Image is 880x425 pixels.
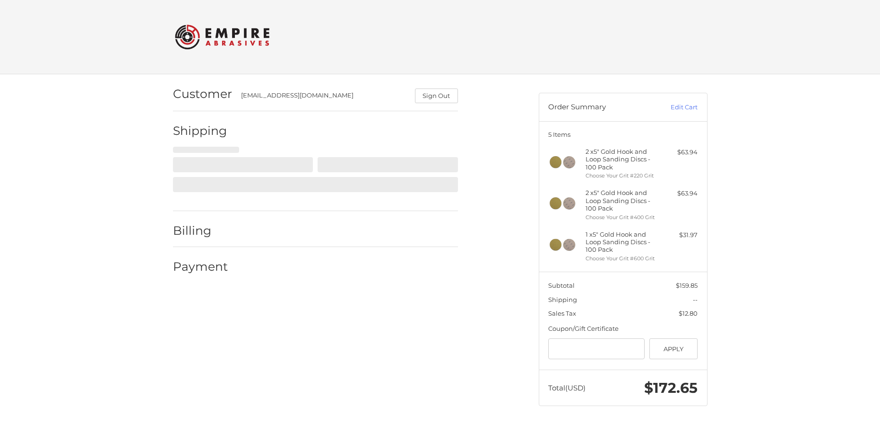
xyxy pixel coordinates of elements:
button: Apply [649,338,698,360]
div: $63.94 [660,148,698,157]
li: Choose Your Grit #220 Grit [586,172,658,180]
img: Empire Abrasives [175,18,269,55]
span: Shipping [548,296,577,303]
h4: 2 x 5" Gold Hook and Loop Sanding Discs - 100 Pack [586,148,658,171]
div: $63.94 [660,189,698,198]
li: Choose Your Grit #400 Grit [586,213,658,221]
span: Total (USD) [548,383,586,392]
h2: Customer [173,87,232,101]
div: $31.97 [660,230,698,240]
h3: Order Summary [548,103,650,112]
li: Choose Your Grit #600 Grit [586,255,658,263]
h2: Shipping [173,124,228,138]
div: [EMAIL_ADDRESS][DOMAIN_NAME] [241,91,405,103]
span: $159.85 [676,282,698,289]
span: $12.80 [679,310,698,317]
a: Edit Cart [650,103,698,112]
input: Gift Certificate or Coupon Code [548,338,645,360]
span: -- [693,296,698,303]
div: Coupon/Gift Certificate [548,324,698,334]
h4: 1 x 5" Gold Hook and Loop Sanding Discs - 100 Pack [586,230,658,254]
span: Subtotal [548,282,575,289]
button: Sign Out [415,89,458,103]
span: $172.65 [644,379,698,397]
h2: Billing [173,223,228,238]
h3: 5 Items [548,131,698,138]
span: Sales Tax [548,310,576,317]
h2: Payment [173,259,228,274]
h4: 2 x 5" Gold Hook and Loop Sanding Discs - 100 Pack [586,189,658,212]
